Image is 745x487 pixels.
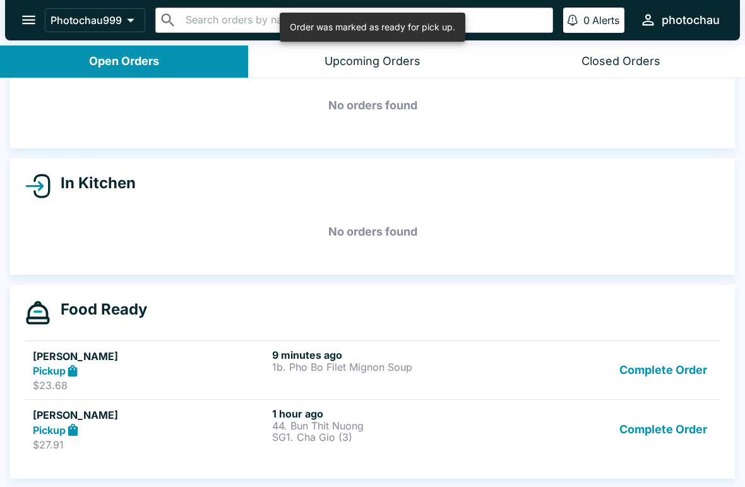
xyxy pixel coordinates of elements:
p: Alerts [592,14,619,27]
h4: Food Ready [51,300,147,319]
h5: [PERSON_NAME] [33,407,267,423]
p: 0 [583,14,590,27]
a: [PERSON_NAME]Pickup$27.911 hour ago44. Bun Thit NuongSG1. Cha Gio (3)Complete Order [25,399,720,459]
h5: No orders found [25,83,720,128]
h5: [PERSON_NAME] [33,349,267,364]
p: 44. Bun Thit Nuong [272,420,506,431]
strong: Pickup [33,364,66,377]
button: Complete Order [614,407,712,451]
p: SG1. Cha Gio (3) [272,431,506,443]
button: Photochau999 [45,8,145,32]
p: 1b. Pho Bo Filet Mignon Soup [272,361,506,373]
button: Complete Order [614,349,712,392]
h6: 1 hour ago [272,407,506,420]
div: Closed Orders [581,54,660,69]
div: photochau [662,13,720,28]
p: $27.91 [33,438,267,451]
input: Search orders by name or phone number [182,11,547,29]
div: Open Orders [89,54,159,69]
p: $23.68 [33,379,267,392]
h6: 9 minutes ago [272,349,506,361]
button: photochau [635,6,725,33]
h5: No orders found [25,209,720,255]
strong: Pickup [33,424,66,436]
a: [PERSON_NAME]Pickup$23.689 minutes ago1b. Pho Bo Filet Mignon SoupComplete Order [25,340,720,400]
h4: In Kitchen [51,174,136,193]
div: Upcoming Orders [325,54,420,69]
div: Order was marked as ready for pick up. [290,16,455,38]
p: Photochau999 [51,14,122,27]
button: open drawer [13,4,45,36]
